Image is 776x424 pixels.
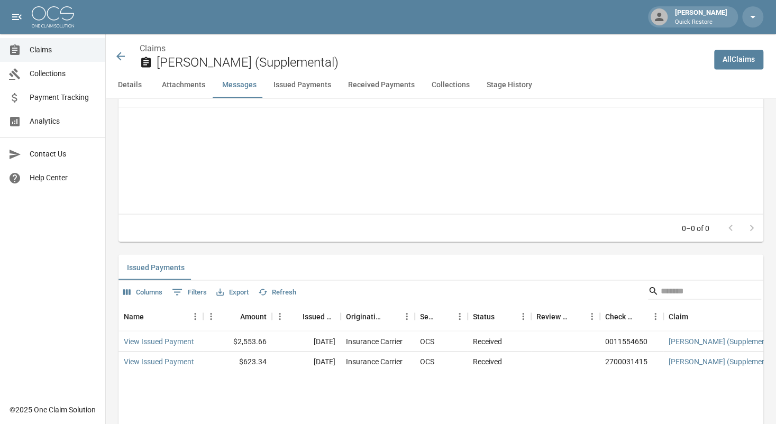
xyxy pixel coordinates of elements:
button: open drawer [6,6,28,27]
h2: [PERSON_NAME] (Supplemental) [157,55,706,70]
button: Sort [688,309,703,324]
a: View Issued Payment [124,356,194,366]
button: Menu [203,308,219,324]
button: Export [214,284,251,300]
span: Help Center [30,172,97,183]
div: Originating From [346,301,384,331]
button: Sort [225,309,240,324]
div: OCS [420,356,434,366]
button: Select columns [121,284,165,300]
div: Received [473,336,502,346]
div: Review Status [536,301,569,331]
div: 0011554650 [605,336,647,346]
div: Insurance Carrier [346,336,403,346]
div: Insurance Carrier [346,356,403,366]
button: Messages [214,72,265,98]
span: Collections [30,68,97,79]
div: © 2025 One Claim Solution [10,404,96,415]
nav: breadcrumb [140,42,706,55]
button: Sort [495,309,509,324]
button: Menu [584,308,600,324]
button: Stage History [478,72,541,98]
button: Sort [144,309,159,324]
button: Sort [384,309,399,324]
div: related-list tabs [118,254,763,280]
p: 0–0 of 0 [682,223,709,233]
div: Check Number [600,301,663,331]
button: Issued Payments [118,254,193,280]
button: Menu [452,308,468,324]
div: Name [124,301,144,331]
div: Originating From [341,301,415,331]
a: View Issued Payment [124,336,194,346]
button: Menu [647,308,663,324]
button: Sort [569,309,584,324]
button: Menu [515,308,531,324]
button: Details [106,72,153,98]
div: Issued Date [303,301,335,331]
button: Show filters [169,283,209,300]
div: Sent To [415,301,468,331]
p: Quick Restore [675,18,727,27]
a: Claims [140,43,166,53]
button: Sort [288,309,303,324]
button: Menu [187,308,203,324]
div: [DATE] [272,331,341,351]
div: Claim [669,301,688,331]
button: Attachments [153,72,214,98]
div: Check Number [605,301,633,331]
div: Received [473,356,502,366]
div: $623.34 [203,351,272,371]
div: $2,553.66 [203,331,272,351]
button: Refresh [255,284,299,300]
div: Review Status [531,301,600,331]
div: Status [468,301,531,331]
button: Collections [423,72,478,98]
button: Menu [272,308,288,324]
div: [PERSON_NAME] [671,7,732,26]
span: Payment Tracking [30,92,97,103]
button: Issued Payments [265,72,340,98]
span: Contact Us [30,149,97,160]
div: Status [473,301,495,331]
button: Sort [437,309,452,324]
img: ocs-logo-white-transparent.png [32,6,74,27]
div: [DATE] [272,351,341,371]
div: Amount [240,301,267,331]
div: Search [648,282,761,301]
button: Sort [633,309,647,324]
div: Issued Date [272,301,341,331]
a: AllClaims [714,50,763,69]
div: 2700031415 [605,356,647,366]
div: OCS [420,336,434,346]
span: Claims [30,44,97,56]
div: Amount [203,301,272,331]
span: Analytics [30,116,97,127]
div: Name [118,301,203,331]
button: Menu [399,308,415,324]
div: Sent To [420,301,437,331]
button: Received Payments [340,72,423,98]
div: anchor tabs [106,72,776,98]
